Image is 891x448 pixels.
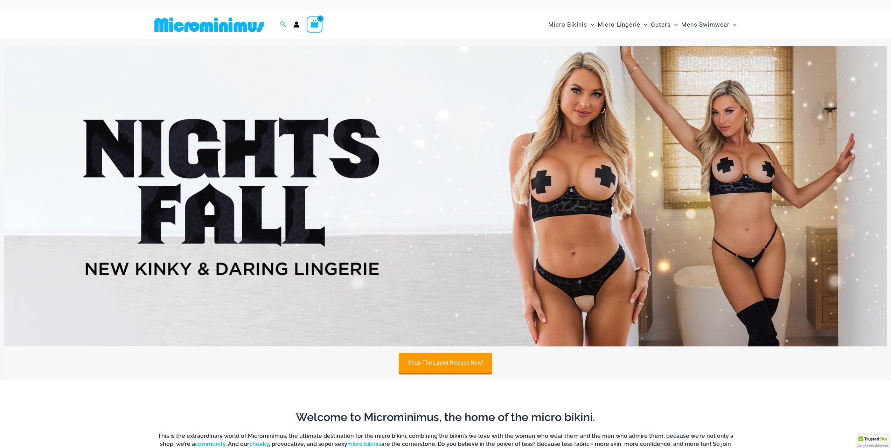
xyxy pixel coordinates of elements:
span: Outers [651,16,671,34]
a: View Shopping Cart, empty [307,16,323,33]
a: OutersMenu ToggleMenu Toggle [649,14,680,35]
a: Mens SwimwearMenu ToggleMenu Toggle [680,14,738,35]
a: cheeky [249,441,269,447]
img: MM SHOP LOGO FLAT [152,17,267,33]
a: Shop The Latest Release Now! [399,353,492,373]
a: Search icon link [280,20,286,29]
span: Menu Toggle [640,16,647,34]
a: community [195,441,225,447]
span: Micro Bikinis [548,16,587,34]
a: Micro BikinisMenu ToggleMenu Toggle [547,14,596,35]
a: Micro LingerieMenu ToggleMenu Toggle [596,14,649,35]
span: Micro Lingerie [598,16,640,34]
h2: Welcome to Microminimus, the home of the micro bikini. [157,410,735,425]
span: Menu Toggle [730,16,737,34]
nav: Site Navigation [545,13,740,36]
div: TrustedSite Certified [857,435,889,448]
a: micro bikinis [347,441,381,447]
span: Mens Swimwear [681,16,730,34]
span: Menu Toggle [671,16,678,34]
span: Menu Toggle [587,16,594,34]
a: Account icon link [293,21,300,28]
img: Night's Fall Silver Leopard Pack [4,46,887,346]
